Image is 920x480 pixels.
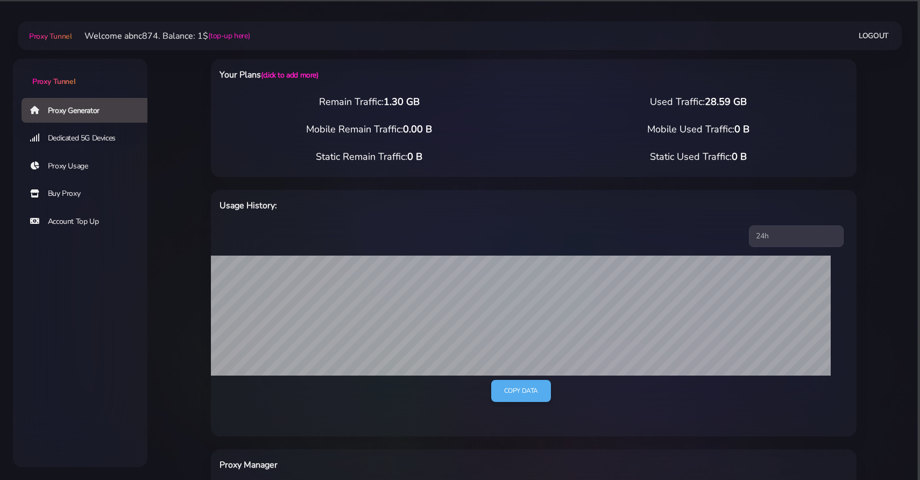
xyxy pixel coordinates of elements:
div: Mobile Used Traffic: [534,122,863,137]
span: 28.59 GB [705,95,747,108]
a: Buy Proxy [22,181,156,206]
span: 0 B [407,150,422,163]
h6: Proxy Manager [220,458,581,472]
iframe: Webchat Widget [858,418,907,467]
a: Account Top Up [22,209,156,234]
a: Proxy Tunnel [27,27,72,45]
span: Proxy Tunnel [32,76,75,87]
a: Proxy Generator [22,98,156,123]
a: Dedicated 5G Devices [22,126,156,151]
div: Used Traffic: [534,95,863,109]
h6: Your Plans [220,68,581,82]
a: Logout [859,26,889,46]
li: Welcome abnc874. Balance: 1$ [72,30,250,43]
span: 1.30 GB [384,95,420,108]
a: Proxy Usage [22,154,156,179]
span: Proxy Tunnel [29,31,72,41]
div: Remain Traffic: [204,95,534,109]
span: 0 B [734,123,749,136]
div: Static Used Traffic: [534,150,863,164]
div: Static Remain Traffic: [204,150,534,164]
h6: Usage History: [220,199,581,213]
a: Copy data [491,380,550,402]
div: Mobile Remain Traffic: [204,122,534,137]
a: (top-up here) [208,30,250,41]
a: Proxy Tunnel [13,59,147,87]
a: (click to add more) [261,70,318,80]
span: 0.00 B [403,123,432,136]
span: 0 B [732,150,747,163]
